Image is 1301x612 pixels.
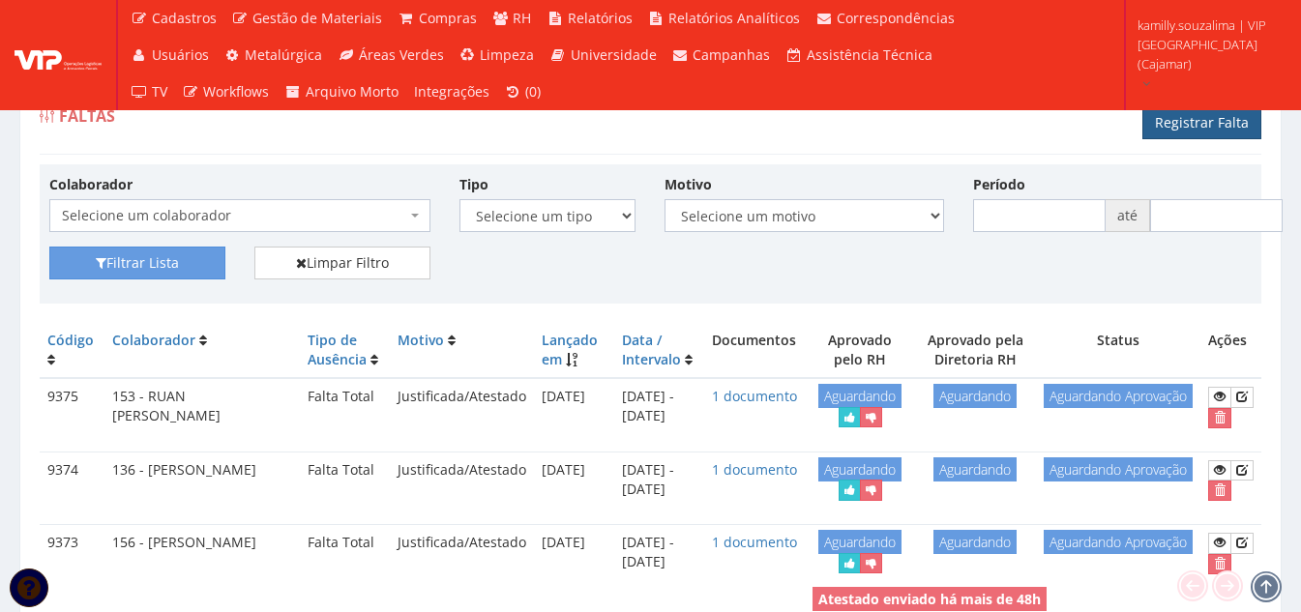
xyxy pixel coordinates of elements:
td: [DATE] - [DATE] [614,525,703,582]
span: kamilly.souzalima | VIP [GEOGRAPHIC_DATA] (Cajamar) [1138,15,1276,73]
label: Colaborador [49,175,133,194]
strong: Atestado enviado há mais de 48h [818,590,1041,608]
span: Selecione um colaborador [62,206,406,225]
a: Workflows [175,73,278,110]
span: Aguardando [818,530,902,554]
td: [DATE] [534,452,615,509]
a: Limpar Filtro [254,247,430,279]
td: Falta Total [300,525,390,582]
a: Universidade [542,37,665,73]
td: 9375 [40,378,104,436]
a: 1 documento [712,533,797,551]
a: Metalúrgica [217,37,331,73]
span: Relatórios [568,9,633,27]
a: Áreas Verdes [330,37,452,73]
td: 9374 [40,452,104,509]
a: Assistência Técnica [778,37,940,73]
span: Aguardando [818,457,902,481]
td: Falta Total [300,452,390,509]
span: Arquivo Morto [306,82,399,101]
td: Justificada/Atestado [390,378,534,436]
a: Tipo de Ausência [308,331,367,368]
th: Ações [1200,323,1261,378]
span: Correspondências [837,9,955,27]
button: Filtrar Lista [49,247,225,279]
a: Data / Intervalo [622,331,681,368]
label: Motivo [665,175,712,194]
span: Usuários [152,45,209,64]
a: Motivo [398,331,444,349]
td: [DATE] - [DATE] [614,452,703,509]
a: Código [47,331,94,349]
a: 1 documento [712,387,797,405]
td: Justificada/Atestado [390,525,534,582]
td: [DATE] [534,525,615,582]
td: 136 - [PERSON_NAME] [104,452,300,509]
a: Arquivo Morto [277,73,406,110]
th: Status [1036,323,1200,378]
span: Relatórios Analíticos [668,9,800,27]
label: Tipo [459,175,488,194]
span: Campanhas [693,45,770,64]
span: (0) [525,82,541,101]
td: [DATE] - [DATE] [614,378,703,436]
td: Falta Total [300,378,390,436]
th: Aprovado pelo RH [805,323,914,378]
a: (0) [497,73,549,110]
span: Integrações [414,82,489,101]
span: Aguardando [818,384,902,408]
a: Campanhas [665,37,779,73]
td: 153 - RUAN [PERSON_NAME] [104,378,300,436]
span: Aguardando Aprovação [1044,530,1193,554]
span: Selecione um colaborador [49,199,430,232]
th: Aprovado pela Diretoria RH [914,323,1036,378]
span: Aguardando Aprovação [1044,457,1193,481]
span: Áreas Verdes [359,45,444,64]
span: Faltas [59,105,115,127]
span: Assistência Técnica [807,45,932,64]
span: Metalúrgica [245,45,322,64]
a: 1 documento [712,460,797,479]
td: [DATE] [534,378,615,436]
a: TV [123,73,175,110]
a: Lançado em [542,331,598,368]
span: até [1106,199,1150,232]
a: Registrar Falta [1142,106,1261,139]
a: Colaborador [112,331,195,349]
span: Aguardando Aprovação [1044,384,1193,408]
span: Compras [419,9,477,27]
span: Workflows [203,82,269,101]
span: Aguardando [933,530,1017,554]
span: Aguardando [933,384,1017,408]
td: 156 - [PERSON_NAME] [104,525,300,582]
span: TV [152,82,167,101]
span: Cadastros [152,9,217,27]
td: 9373 [40,525,104,582]
th: Documentos [703,323,805,378]
span: Aguardando [933,457,1017,481]
span: Limpeza [480,45,534,64]
span: RH [513,9,531,27]
a: Integrações [406,73,497,110]
img: logo [15,41,102,70]
span: Gestão de Materiais [252,9,382,27]
label: Período [973,175,1025,194]
a: Limpeza [452,37,543,73]
a: Usuários [123,37,217,73]
td: Justificada/Atestado [390,452,534,509]
span: Universidade [571,45,657,64]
